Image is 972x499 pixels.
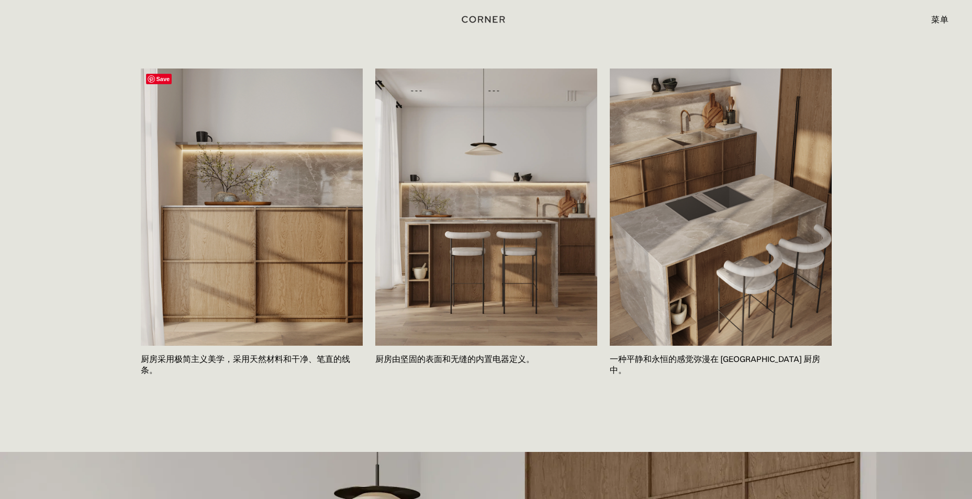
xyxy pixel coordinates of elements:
a: 家 [449,13,523,26]
p: 一种平静和永恒的感觉弥漫在 [GEOGRAPHIC_DATA] 厨房中。 [610,346,832,384]
p: 厨房由坚固的表面和无缝的内置电器定义。 [375,346,597,373]
span: Save [146,74,172,84]
div: 菜单 [931,15,948,24]
p: 厨房采用极简主义美学，采用天然材料和干净、笔直的线条。 [141,346,363,384]
div: 菜单 [921,10,948,28]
